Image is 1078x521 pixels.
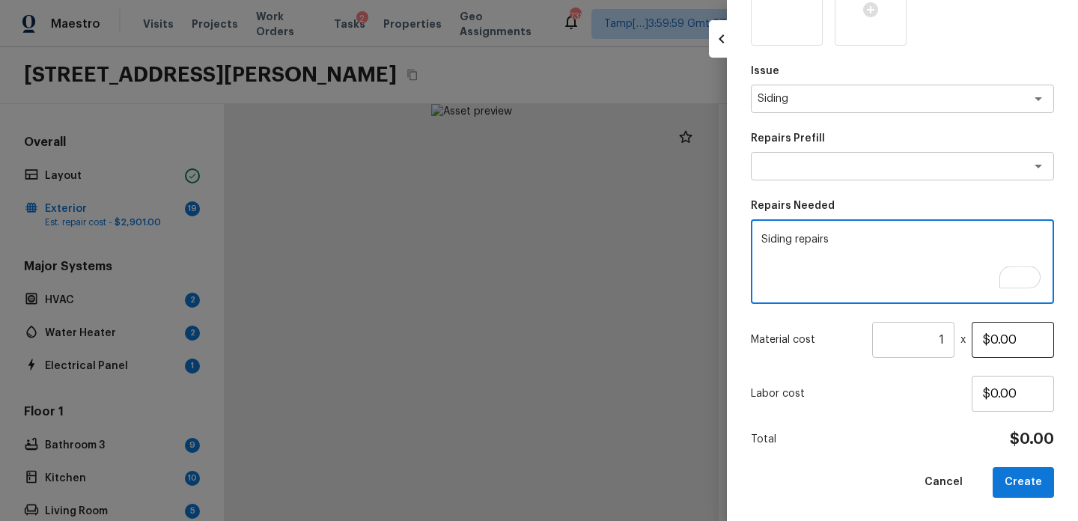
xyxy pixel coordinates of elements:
[1028,156,1049,177] button: Open
[751,332,866,347] p: Material cost
[751,64,1054,79] p: Issue
[1028,88,1049,109] button: Open
[751,198,1054,213] p: Repairs Needed
[751,432,776,447] p: Total
[751,131,1054,146] p: Repairs Prefill
[1010,430,1054,449] h4: $0.00
[758,91,1005,106] textarea: Siding
[751,386,972,401] p: Labor cost
[751,322,1054,358] div: x
[913,467,975,498] button: Cancel
[993,467,1054,498] button: Create
[761,232,1044,292] textarea: To enrich screen reader interactions, please activate Accessibility in Grammarly extension settings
